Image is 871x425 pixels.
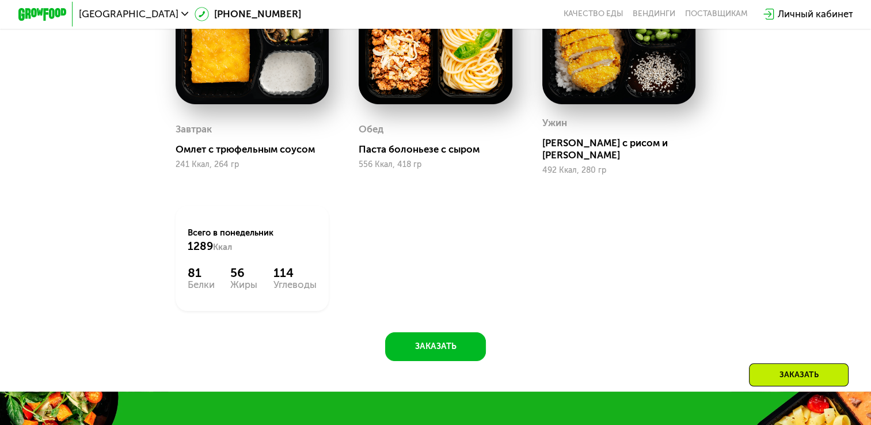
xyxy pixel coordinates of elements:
a: [PHONE_NUMBER] [195,7,301,21]
span: 1289 [188,240,213,253]
div: Заказать [749,363,849,386]
button: Заказать [385,332,486,361]
span: Ккал [213,242,232,252]
div: Паста болоньезе с сыром [359,143,522,155]
div: 492 Ккал, 280 гр [542,166,695,175]
div: Белки [188,280,215,290]
div: 81 [188,265,215,280]
span: [GEOGRAPHIC_DATA] [79,9,178,19]
div: Жиры [230,280,257,290]
div: 556 Ккал, 418 гр [359,160,512,169]
div: 114 [273,265,317,280]
div: Омлет с трюфельным соусом [176,143,338,155]
div: поставщикам [685,9,748,19]
div: [PERSON_NAME] с рисом и [PERSON_NAME] [542,137,705,161]
div: Завтрак [176,120,212,139]
a: Качество еды [563,9,623,19]
div: Ужин [542,114,567,132]
div: 241 Ккал, 264 гр [176,160,329,169]
div: Обед [359,120,383,139]
div: 56 [230,265,257,280]
div: Всего в понедельник [188,227,317,253]
div: Личный кабинет [777,7,853,21]
a: Вендинги [633,9,675,19]
div: Углеводы [273,280,317,290]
